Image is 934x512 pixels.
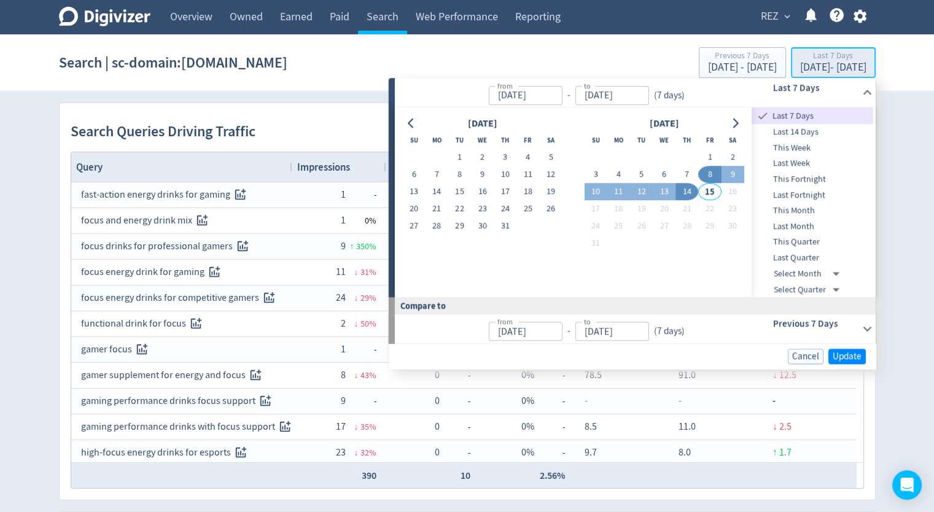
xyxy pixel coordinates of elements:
div: Last Month [752,219,873,235]
span: - [772,395,776,407]
div: Last Quarter [752,250,873,266]
button: 3 [494,149,516,166]
div: focus energy drinks for competitive gamers [81,286,282,310]
div: ( 7 days ) [648,88,689,103]
span: 8 [341,369,346,381]
button: 31 [494,218,516,235]
div: gaming performance drinks with focus support [81,415,282,439]
div: focus and energy drink mix [81,209,282,233]
span: - [679,395,682,407]
button: 21 [675,201,698,218]
button: 30 [471,218,494,235]
th: Saturday [721,132,744,149]
button: 25 [607,218,630,235]
button: Track this search query [255,391,276,411]
button: 12 [539,166,562,184]
div: fast-action energy drinks for gaming [81,183,282,207]
button: Track this search query [132,339,152,360]
span: ↓ [354,292,359,303]
span: Impressions [297,160,350,174]
span: 0 [435,369,440,381]
span: ↓ [354,421,359,432]
button: Go to next month [726,115,744,132]
span: 23 [336,446,346,459]
div: [DATE] [464,115,500,132]
span: ↑ [350,241,354,252]
span: Query [76,160,103,174]
span: - [440,389,470,413]
button: 9 [471,166,494,184]
button: Track this search query [275,417,295,437]
span: - [440,441,470,465]
div: focus energy drink for gaming [81,260,282,284]
button: 20 [402,201,425,218]
span: Last Month [752,220,873,233]
button: Track this search query [230,185,251,205]
span: 0% [521,446,534,459]
th: Tuesday [448,132,471,149]
button: 29 [448,218,471,235]
button: Track this search query [231,443,251,463]
span: 0% [521,395,534,407]
span: 29 % [360,292,376,303]
span: Update [833,352,862,361]
span: Last 14 Days [752,125,873,139]
div: from-to(7 days)Last 7 Days [395,78,876,107]
span: REZ [761,7,779,26]
button: 26 [630,218,653,235]
span: 1 [341,188,346,201]
button: 18 [607,201,630,218]
button: 17 [494,184,516,201]
button: 28 [426,218,448,235]
span: - [346,338,376,362]
button: Track this search query [246,365,266,386]
button: 21 [426,201,448,218]
button: 4 [607,166,630,184]
th: Tuesday [630,132,653,149]
span: Last Quarter [752,251,873,265]
button: 2 [721,149,744,166]
span: - [440,415,470,439]
span: 12.5 [779,369,796,381]
button: 11 [516,166,539,184]
button: 17 [584,201,607,218]
span: 24 [336,292,346,304]
label: to [583,80,590,91]
span: 2.5 [779,421,792,433]
span: 91.0 [679,369,696,381]
div: focus drinks for professional gamers [81,235,282,258]
div: [DATE] [645,115,682,132]
button: Previous 7 Days[DATE] - [DATE] [699,47,786,78]
h6: Previous 7 Days [772,317,857,332]
span: ↓ [772,421,777,433]
button: 8 [698,166,721,184]
button: 24 [494,201,516,218]
span: - [585,395,588,407]
h1: Search | sc-domain:[DOMAIN_NAME] [59,43,287,82]
div: from-to(7 days)Last 7 Days [395,107,876,297]
button: 1 [698,149,721,166]
div: This Fortnight [752,171,873,187]
span: - [346,183,376,207]
button: 14 [675,184,698,201]
div: - [562,88,575,103]
th: Thursday [675,132,698,149]
span: 9 [341,395,346,407]
button: 23 [721,201,744,218]
span: Last Fortnight [752,188,873,202]
div: gamer focus [81,338,282,362]
span: - [534,441,565,465]
span: 350 % [356,241,376,252]
span: This Quarter [752,236,873,249]
button: 29 [698,218,721,235]
span: 78.5 [585,369,602,381]
span: expand_more [782,11,793,22]
span: ↓ [772,369,777,381]
span: - [534,389,565,413]
span: 2 [341,317,346,330]
div: This Month [752,203,873,219]
span: 32 % [360,447,376,458]
div: Last Fortnight [752,187,873,203]
span: 0% [521,369,534,381]
button: 7 [675,166,698,184]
